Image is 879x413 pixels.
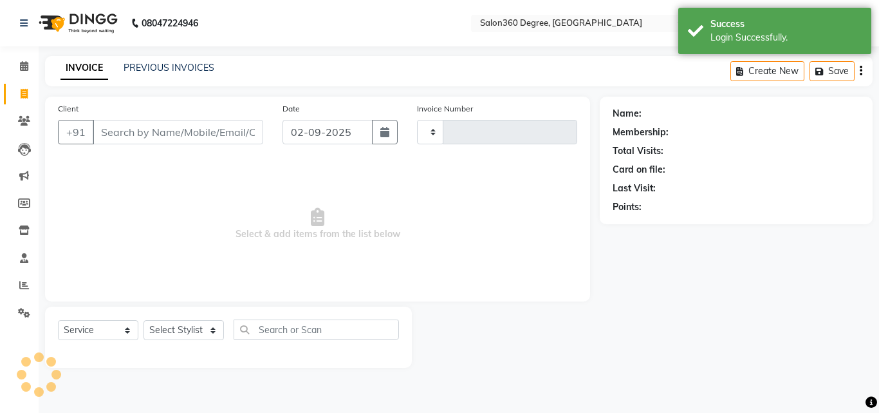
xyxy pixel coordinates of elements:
[710,31,862,44] div: Login Successfully.
[234,320,399,340] input: Search or Scan
[613,163,665,177] div: Card on file:
[58,103,79,115] label: Client
[282,103,300,115] label: Date
[33,5,121,41] img: logo
[730,61,804,81] button: Create New
[124,62,214,73] a: PREVIOUS INVOICES
[142,5,198,41] b: 08047224946
[58,120,94,144] button: +91
[613,107,642,120] div: Name:
[93,120,263,144] input: Search by Name/Mobile/Email/Code
[417,103,473,115] label: Invoice Number
[613,126,669,139] div: Membership:
[58,160,577,289] span: Select & add items from the list below
[613,182,656,195] div: Last Visit:
[613,144,663,158] div: Total Visits:
[613,200,642,214] div: Points:
[810,61,855,81] button: Save
[710,17,862,31] div: Success
[60,57,108,80] a: INVOICE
